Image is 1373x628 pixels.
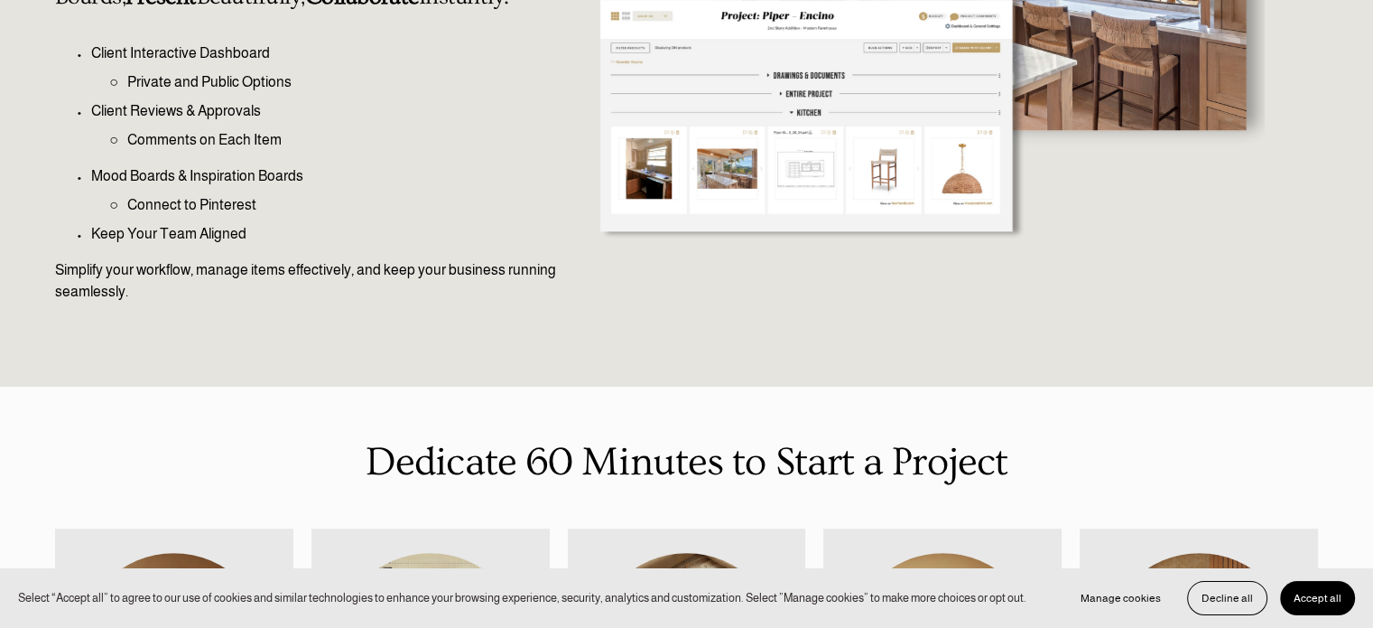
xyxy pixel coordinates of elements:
span: Manage cookies [1081,592,1161,605]
button: Manage cookies [1067,581,1174,615]
p: Client Reviews & Approvals [91,100,576,122]
p: Simplify your workflow, manage items effectively, and keep your business running seamlessly. [55,259,576,303]
span: Decline all [1201,592,1253,605]
p: Comments on Each Item [127,129,576,151]
p: Client Interactive Dashboard [91,42,576,64]
p: Private and Public Options [127,71,576,93]
button: Decline all [1187,581,1267,615]
p: Dedicate 60 Minutes to Start a Project [55,432,1318,492]
p: Connect to Pinterest [127,194,576,216]
p: Mood Boards & Inspiration Boards [91,165,576,187]
p: Select “Accept all” to agree to our use of cookies and similar technologies to enhance your brows... [18,589,1026,606]
button: Accept all [1280,581,1355,615]
p: Keep Your Team Aligned [91,223,576,245]
span: Accept all [1294,592,1341,605]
